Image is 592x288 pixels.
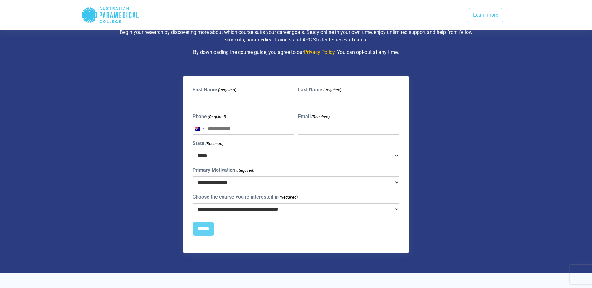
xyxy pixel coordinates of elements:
span: (Required) [311,114,330,120]
label: Phone [193,113,226,120]
label: State [193,140,223,147]
label: Email [298,113,330,120]
span: (Required) [236,167,254,174]
label: Choose the course you're interested in [193,193,298,201]
a: Learn more [468,8,503,22]
div: Australian Paramedical College [81,5,139,25]
p: By downloading the course guide, you agree to our . You can opt-out at any time. [114,49,479,56]
button: Selected country [193,123,206,134]
p: Begin your research by discovering more about which course suits your career goals. Study online ... [114,29,479,44]
span: (Required) [323,87,342,93]
span: (Required) [218,87,236,93]
span: (Required) [205,141,223,147]
label: Last Name [298,86,341,94]
a: Privacy Policy [304,49,335,55]
label: Primary Motivation [193,166,254,174]
span: (Required) [207,114,226,120]
span: (Required) [279,194,298,200]
label: First Name [193,86,236,94]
